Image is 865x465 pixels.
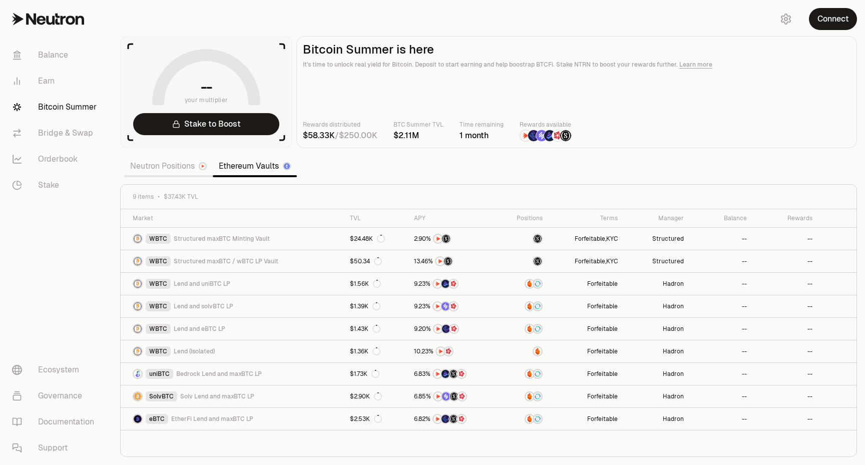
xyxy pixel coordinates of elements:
[344,408,408,430] a: $2.53K
[344,363,408,385] a: $1.73K
[690,340,752,362] a: --
[753,273,818,295] a: --
[303,120,377,130] p: Rewards distributed
[575,235,605,243] button: Forfeitable
[146,234,171,244] div: WBTC
[133,214,338,222] div: Market
[503,301,543,311] button: AmberSupervault
[534,302,542,310] img: Supervault
[503,279,543,289] button: AmberSupervault
[134,347,142,355] img: WBTC Logo
[624,363,690,385] a: Hadron
[434,415,442,423] img: NTRN
[4,120,108,146] a: Bridge & Swap
[753,318,818,340] a: --
[180,392,254,400] span: Solv Lend and maxBTC LP
[587,370,618,378] button: Forfeitable
[549,340,624,362] a: Forfeitable
[549,385,624,407] a: Forfeitable
[414,414,491,424] button: NTRNEtherFi PointsStructured PointsMars Fragments
[549,228,624,250] a: Forfeitable,KYC
[442,415,450,423] img: EtherFi Points
[414,324,491,334] button: NTRNEtherFi PointsMars Fragments
[4,357,108,383] a: Ecosystem
[497,228,549,250] a: maxBTC
[434,235,442,243] img: NTRN
[408,385,497,407] a: NTRNSolv PointsStructured PointsMars Fragments
[164,193,198,201] span: $37.43K TVL
[414,369,491,379] button: NTRNBedrock DiamondsStructured PointsMars Fragments
[213,156,297,176] a: Ethereum Vaults
[753,228,818,250] a: --
[503,414,543,424] button: AmberSupervault
[200,163,206,169] img: Neutron Logo
[497,363,549,385] a: AmberSupervault
[442,392,450,400] img: Solv Points
[624,295,690,317] a: Hadron
[497,318,549,340] a: AmberSupervault
[350,280,381,288] div: $1.56K
[408,340,497,362] a: NTRNMars Fragments
[560,130,571,141] img: Structured Points
[624,250,690,272] a: Structured
[526,302,534,310] img: Amber
[549,363,624,385] a: Forfeitable
[121,273,344,295] a: WBTC LogoWBTCLend and uniBTC LP
[146,256,171,266] div: WBTC
[809,8,857,30] button: Connect
[4,94,108,120] a: Bitcoin Summer
[134,235,142,243] img: WBTC Logo
[555,214,618,222] div: Terms
[450,302,458,310] img: Mars Fragments
[121,408,344,430] a: eBTC LogoeBTCEtherFi Lend and maxBTC LP
[759,214,812,222] div: Rewards
[503,214,543,222] div: Positions
[414,256,491,266] button: NTRNStructured Points
[520,120,572,130] p: Rewards available
[121,340,344,362] a: WBTC LogoWBTCLend (Isolated)
[497,273,549,295] a: AmberSupervault
[690,408,752,430] a: --
[503,346,543,356] button: Amber
[284,163,290,169] img: Ethereum Logo
[350,392,382,400] div: $2.90K
[534,347,542,355] img: Amber
[526,415,534,423] img: Amber
[753,363,818,385] a: --
[544,130,555,141] img: Bedrock Diamonds
[4,172,108,198] a: Stake
[534,370,542,378] img: Supervault
[753,385,818,407] a: --
[753,250,818,272] a: --
[414,214,491,222] div: APY
[146,279,171,289] div: WBTC
[185,95,228,105] span: your multiplier
[344,340,408,362] a: $1.36K
[450,325,458,333] img: Mars Fragments
[133,193,154,201] span: 9 items
[753,408,818,430] a: --
[344,228,408,250] a: $24.48K
[134,325,142,333] img: WBTC Logo
[690,318,752,340] a: --
[176,370,262,378] span: Bedrock Lend and maxBTC LP
[408,228,497,250] a: NTRNStructured Points
[534,392,542,400] img: Supervault
[436,257,444,265] img: NTRN
[4,42,108,68] a: Balance
[442,280,450,288] img: Bedrock Diamonds
[414,301,491,311] button: NTRNSolv PointsMars Fragments
[690,363,752,385] a: --
[124,156,213,176] a: Neutron Positions
[350,370,379,378] div: $1.73K
[575,257,618,265] span: ,
[414,279,491,289] button: NTRNBedrock DiamondsMars Fragments
[134,280,142,288] img: WBTC Logo
[350,214,402,222] div: TVL
[753,340,818,362] a: --
[526,325,534,333] img: Amber
[549,273,624,295] a: Forfeitable
[121,295,344,317] a: WBTC LogoWBTCLend and solvBTC LP
[458,370,466,378] img: Mars Fragments
[534,325,542,333] img: Supervault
